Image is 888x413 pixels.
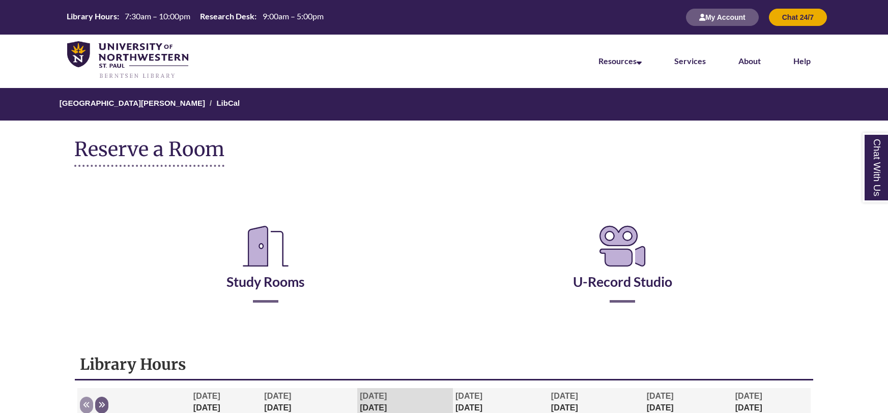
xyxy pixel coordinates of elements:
[769,9,827,26] button: Chat 24/7
[647,392,674,400] span: [DATE]
[551,392,578,400] span: [DATE]
[598,56,642,66] a: Resources
[74,192,814,333] div: Reserve a Room
[793,56,811,66] a: Help
[674,56,706,66] a: Services
[686,9,759,26] button: My Account
[196,11,258,22] th: Research Desk:
[226,248,305,290] a: Study Rooms
[67,41,188,79] img: UNWSP Library Logo
[263,11,324,21] span: 9:00am – 5:00pm
[686,13,759,21] a: My Account
[264,392,291,400] span: [DATE]
[193,392,220,400] span: [DATE]
[735,392,762,400] span: [DATE]
[74,138,224,167] h1: Reserve a Room
[74,88,814,121] nav: Breadcrumb
[63,11,121,22] th: Library Hours:
[573,248,672,290] a: U-Record Studio
[125,11,190,21] span: 7:30am – 10:00pm
[455,392,482,400] span: [DATE]
[60,99,205,107] a: [GEOGRAPHIC_DATA][PERSON_NAME]
[738,56,761,66] a: About
[80,355,808,374] h1: Library Hours
[216,99,240,107] a: LibCal
[63,11,327,23] table: Hours Today
[360,392,387,400] span: [DATE]
[769,13,827,21] a: Chat 24/7
[63,11,327,24] a: Hours Today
